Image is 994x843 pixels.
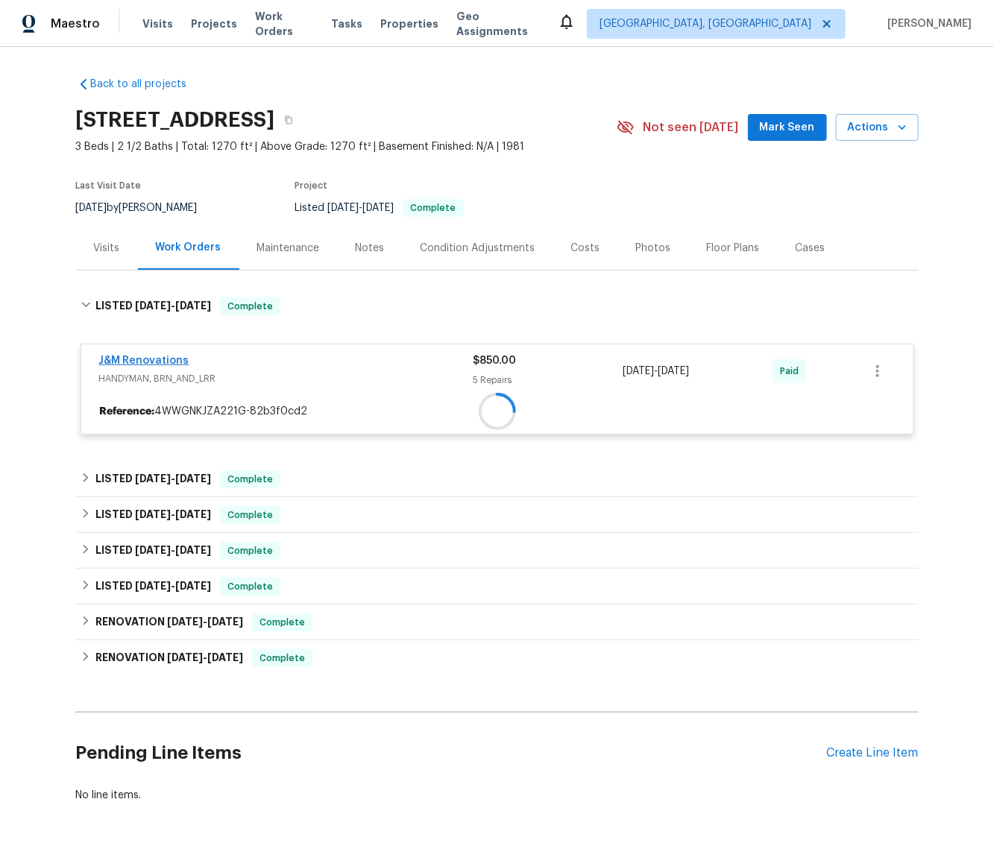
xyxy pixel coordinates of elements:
[135,545,211,555] span: -
[881,16,972,31] span: [PERSON_NAME]
[275,107,302,133] button: Copy Address
[167,652,203,663] span: [DATE]
[474,373,623,388] div: 5 Repairs
[456,9,540,39] span: Geo Assignments
[207,652,243,663] span: [DATE]
[76,788,919,803] div: No line items.
[623,366,654,376] span: [DATE]
[167,652,243,663] span: -
[76,113,275,127] h2: [STREET_ADDRESS]
[380,16,438,31] span: Properties
[257,241,320,256] div: Maintenance
[135,300,171,311] span: [DATE]
[135,473,211,484] span: -
[99,356,189,366] a: J&M Renovations
[175,473,211,484] span: [DATE]
[135,300,211,311] span: -
[175,581,211,591] span: [DATE]
[295,181,328,190] span: Project
[328,203,359,213] span: [DATE]
[167,616,203,627] span: [DATE]
[780,364,805,379] span: Paid
[474,356,517,366] span: $850.00
[328,203,394,213] span: -
[623,364,689,379] span: -
[748,114,827,142] button: Mark Seen
[135,473,171,484] span: [DATE]
[76,497,919,533] div: LISTED [DATE]-[DATE]Complete
[191,16,237,31] span: Projects
[76,203,107,213] span: [DATE]
[99,371,474,386] span: HANDYMAN, BRN_AND_LRR
[600,16,811,31] span: [GEOGRAPHIC_DATA], [GEOGRAPHIC_DATA]
[76,604,919,640] div: RENOVATION [DATE]-[DATE]Complete
[135,581,171,591] span: [DATE]
[760,119,815,137] span: Mark Seen
[95,470,211,488] h6: LISTED
[76,139,617,154] span: 3 Beds | 2 1/2 Baths | Total: 1270 ft² | Above Grade: 1270 ft² | Basement Finished: N/A | 1981
[571,241,600,256] div: Costs
[221,508,279,522] span: Complete
[135,581,211,591] span: -
[76,461,919,497] div: LISTED [DATE]-[DATE]Complete
[658,366,689,376] span: [DATE]
[76,199,216,217] div: by [PERSON_NAME]
[827,746,919,760] div: Create Line Item
[221,299,279,314] span: Complete
[142,16,173,31] span: Visits
[167,616,243,627] span: -
[421,241,535,256] div: Condition Adjustments
[295,203,464,213] span: Listed
[95,542,211,560] h6: LISTED
[135,545,171,555] span: [DATE]
[95,649,243,667] h6: RENOVATION
[95,506,211,524] h6: LISTED
[255,9,313,39] span: Work Orders
[94,241,120,256] div: Visits
[135,509,211,520] span: -
[363,203,394,213] span: [DATE]
[76,719,827,788] h2: Pending Line Items
[796,241,825,256] div: Cases
[207,616,243,627] span: [DATE]
[254,651,311,666] span: Complete
[221,543,279,558] span: Complete
[175,545,211,555] span: [DATE]
[95,297,211,315] h6: LISTED
[221,472,279,487] span: Complete
[175,509,211,520] span: [DATE]
[405,203,462,212] span: Complete
[254,615,311,630] span: Complete
[76,77,219,92] a: Back to all projects
[51,16,100,31] span: Maestro
[95,578,211,596] h6: LISTED
[76,181,142,190] span: Last Visit Date
[76,640,919,676] div: RENOVATION [DATE]-[DATE]Complete
[175,300,211,311] span: [DATE]
[331,19,362,29] span: Tasks
[221,579,279,594] span: Complete
[76,533,919,569] div: LISTED [DATE]-[DATE]Complete
[636,241,671,256] div: Photos
[95,613,243,631] h6: RENOVATION
[848,119,907,137] span: Actions
[707,241,760,256] div: Floor Plans
[156,240,221,255] div: Work Orders
[356,241,385,256] div: Notes
[644,120,739,135] span: Not seen [DATE]
[836,114,919,142] button: Actions
[76,282,919,330] div: LISTED [DATE]-[DATE]Complete
[76,569,919,604] div: LISTED [DATE]-[DATE]Complete
[135,509,171,520] span: [DATE]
